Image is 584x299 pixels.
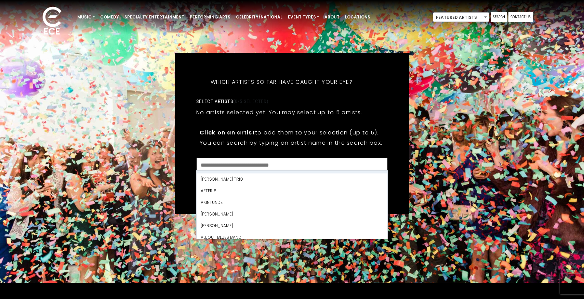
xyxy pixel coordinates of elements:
span: Featured Artists [433,13,489,22]
li: After 8 [197,185,387,197]
li: [PERSON_NAME] [197,220,387,232]
li: [PERSON_NAME] [197,208,387,220]
a: Music [75,11,97,23]
li: All Out Blues Band [197,232,387,243]
textarea: Search [201,162,383,168]
a: Celebrity/National [233,11,285,23]
a: Search [491,12,507,22]
span: (0/5 selected) [233,99,269,104]
a: Performing Arts [187,11,233,23]
label: Select artists [196,98,268,104]
a: Locations [342,11,373,23]
li: Akintunde [197,197,387,208]
a: About [322,11,342,23]
a: Specialty Entertainment [122,11,187,23]
p: to add them to your selection (up to 5). [200,128,384,137]
p: No artists selected yet. You may select up to 5 artists. [196,108,362,117]
span: Featured Artists [433,12,489,22]
p: You can search by typing an artist name in the search box. [200,139,384,147]
li: [PERSON_NAME] Trio [197,173,387,185]
a: Comedy [97,11,122,23]
img: ece_new_logo_whitev2-1.png [35,5,69,38]
a: Event Types [285,11,322,23]
a: Contact Us [508,12,533,22]
h5: Which artists so far have caught your eye? [196,70,367,94]
strong: Click on an artist [200,129,255,136]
